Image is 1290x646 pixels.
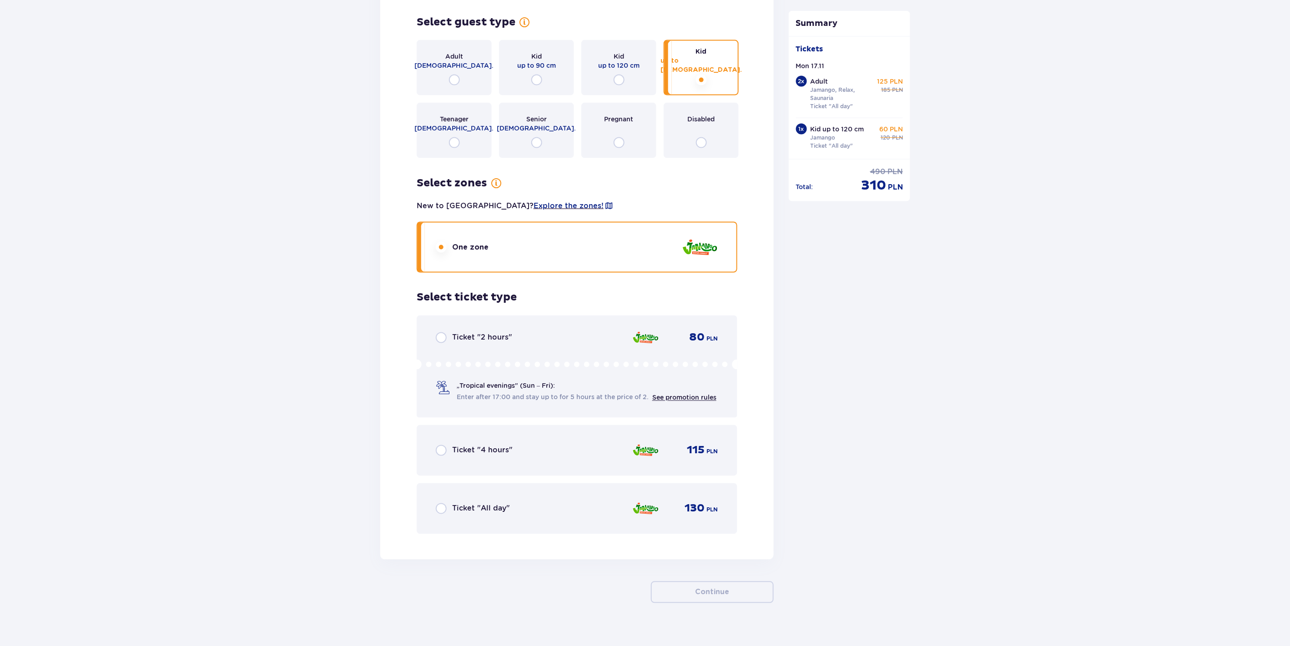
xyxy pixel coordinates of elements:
img: Jamango [682,235,718,260]
span: 80 [690,331,705,345]
p: Kid up to 120 cm [811,125,864,134]
span: 115 [687,444,705,457]
p: Total : [796,182,813,191]
span: [DEMOGRAPHIC_DATA]. [415,61,494,70]
span: Pregnant [605,115,634,124]
span: „Tropical evenings" (Sun – Fri): [457,381,555,391]
p: Adult [811,77,828,86]
span: 130 [685,502,705,516]
span: PLN [707,506,718,514]
img: Jamango [632,328,659,347]
span: Kid [531,52,542,61]
span: Ticket "All day" [452,504,510,514]
span: PLN [887,167,903,177]
a: See promotion rules [652,394,716,401]
p: Jamango, Relax, Saunaria [811,86,873,102]
span: PLN [892,86,903,94]
span: Disabled [688,115,715,124]
p: Summary [789,18,911,29]
h3: Select zones [417,176,487,190]
span: PLN [707,448,718,456]
span: PLN [707,335,718,343]
p: Continue [695,587,729,597]
p: 60 PLN [879,125,903,134]
p: Ticket "All day" [811,102,853,110]
p: Jamango [811,134,836,142]
span: PLN [892,134,903,142]
div: 2 x [796,76,807,87]
span: 490 [870,167,886,177]
span: Kid [614,52,624,61]
span: 185 [881,86,890,94]
span: [DEMOGRAPHIC_DATA]. [415,124,494,133]
img: Jamango [632,441,659,460]
span: Kid [696,47,707,56]
p: New to [GEOGRAPHIC_DATA]? [417,201,614,211]
span: Teenager [440,115,469,124]
p: 125 PLN [877,77,903,86]
span: Ticket "4 hours" [452,446,513,456]
p: Ticket "All day" [811,142,853,150]
span: 120 [881,134,890,142]
img: Jamango [632,499,659,518]
span: Senior [526,115,547,124]
span: 310 [861,177,886,194]
span: Adult [445,52,463,61]
span: up to 90 cm [517,61,556,70]
a: Explore the zones! [534,201,604,211]
div: 1 x [796,124,807,135]
h3: Select ticket type [417,291,517,305]
p: Tickets [796,44,823,54]
span: up to [DEMOGRAPHIC_DATA]. [660,56,742,75]
span: Ticket "2 hours" [452,333,512,343]
span: [DEMOGRAPHIC_DATA]. [497,124,576,133]
button: Continue [651,581,774,603]
span: PLN [888,182,903,192]
span: up to 120 cm [598,61,640,70]
h3: Select guest type [417,15,515,29]
span: Enter after 17:00 and stay up to for 5 hours at the price of 2. [457,393,649,402]
span: One zone [452,242,489,252]
p: Mon 17.11 [796,61,825,70]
